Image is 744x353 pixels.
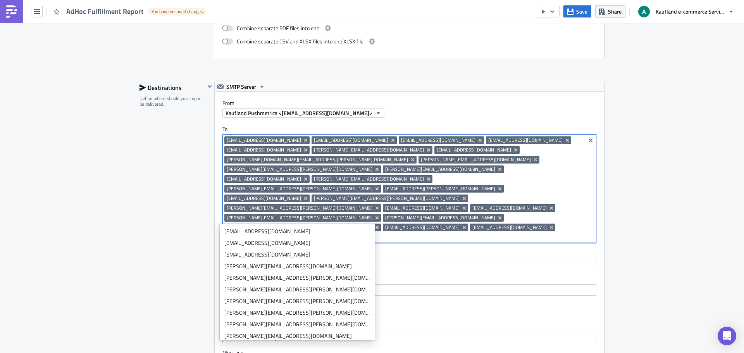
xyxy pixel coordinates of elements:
[586,136,595,145] button: Clear selected items
[532,156,539,164] button: Remove Tag
[410,156,417,164] button: Remove Tag
[3,3,33,9] img: tableau_2
[224,262,370,270] div: [PERSON_NAME][EMAIL_ADDRESS][DOMAIN_NAME]
[139,82,205,93] div: Destinations
[237,24,319,33] span: Combine separate PDF files into one
[227,147,301,153] span: [EMAIL_ADDRESS][DOMAIN_NAME]
[227,137,301,143] span: [EMAIL_ADDRESS][DOMAIN_NAME]
[421,157,531,163] span: [PERSON_NAME][EMAIL_ADDRESS][DOMAIN_NAME]
[595,5,625,17] button: Share
[5,5,18,18] img: PushMetrics
[472,205,547,211] span: [EMAIL_ADDRESS][DOMAIN_NAME]
[3,3,370,9] body: Rich Text Area. Press ALT-0 for help.
[656,7,725,15] span: Kaufland e-commerce Services GmbH & Co. KG
[224,227,370,235] div: [EMAIL_ADDRESS][DOMAIN_NAME]
[385,166,495,172] span: [PERSON_NAME][EMAIL_ADDRESS][DOMAIN_NAME]
[314,147,424,153] span: [PERSON_NAME][EMAIL_ADDRESS][DOMAIN_NAME]
[222,249,596,256] label: CC
[374,224,381,231] button: Remove Tag
[461,204,468,212] button: Remove Tag
[718,327,736,345] div: Open Intercom Messenger
[513,146,520,154] button: Remove Tag
[385,224,460,231] span: [EMAIL_ADDRESS][DOMAIN_NAME]
[224,239,370,247] div: [EMAIL_ADDRESS][DOMAIN_NAME]
[314,176,424,182] span: [PERSON_NAME][EMAIL_ADDRESS][DOMAIN_NAME]
[224,274,370,282] div: [PERSON_NAME][EMAIL_ADDRESS][PERSON_NAME][DOMAIN_NAME]
[314,137,388,143] span: [EMAIL_ADDRESS][DOMAIN_NAME]
[227,157,408,163] span: [PERSON_NAME][DOMAIN_NAME][EMAIL_ADDRESS][PERSON_NAME][DOMAIN_NAME]
[237,37,363,46] span: Combine separate CSV and XLSX files into one XLSX file
[637,5,651,18] img: Avatar
[224,286,594,294] input: Select em ail add ress
[303,195,310,202] button: Remove Tag
[227,166,372,172] span: [PERSON_NAME][EMAIL_ADDRESS][PERSON_NAME][DOMAIN_NAME]
[224,332,370,340] div: [PERSON_NAME][EMAIL_ADDRESS][DOMAIN_NAME]
[227,205,372,211] span: [PERSON_NAME][EMAIL_ADDRESS][PERSON_NAME][DOMAIN_NAME]
[139,95,205,107] div: Define where should your report be delivered.
[224,286,370,293] div: [PERSON_NAME][EMAIL_ADDRESS][PERSON_NAME][DOMAIN_NAME]
[227,186,372,192] span: [PERSON_NAME][EMAIL_ADDRESS][PERSON_NAME][DOMAIN_NAME]
[461,195,468,202] button: Remove Tag
[224,320,370,328] div: [PERSON_NAME][EMAIL_ADDRESS][PERSON_NAME][DOMAIN_NAME]
[222,323,596,330] label: Subject
[226,109,372,117] span: Kaufland Pushmetrics <[EMAIL_ADDRESS][DOMAIN_NAME]>
[374,185,381,193] button: Remove Tag
[548,224,555,231] button: Remove Tag
[564,136,571,144] button: Remove Tag
[425,146,432,154] button: Remove Tag
[461,224,468,231] button: Remove Tag
[66,7,145,16] span: AdHoc Fulfillment Report
[374,165,381,173] button: Remove Tag
[634,3,738,20] button: Kaufland e-commerce Services GmbH & Co. KG
[497,185,504,193] button: Remove Tag
[224,297,370,305] div: [PERSON_NAME][EMAIL_ADDRESS][PERSON_NAME][DOMAIN_NAME]
[227,176,301,182] span: [EMAIL_ADDRESS][DOMAIN_NAME]
[437,147,511,153] span: [EMAIL_ADDRESS][DOMAIN_NAME]
[385,215,495,221] span: [PERSON_NAME][EMAIL_ADDRESS][DOMAIN_NAME]
[563,5,591,17] button: Save
[224,309,370,317] div: [PERSON_NAME][EMAIL_ADDRESS][PERSON_NAME][DOMAIN_NAME]
[576,7,587,15] span: Save
[224,251,370,258] div: [EMAIL_ADDRESS][DOMAIN_NAME]
[222,126,596,133] label: To
[374,204,381,212] button: Remove Tag
[608,7,622,15] span: Share
[222,275,596,282] label: BCC
[497,214,504,222] button: Remove Tag
[215,82,268,91] button: SMTP Server
[548,204,555,212] button: Remove Tag
[222,100,604,107] label: From
[226,82,256,91] span: SMTP Server
[385,205,460,211] span: [EMAIL_ADDRESS][DOMAIN_NAME]
[477,136,484,144] button: Remove Tag
[472,224,547,231] span: [EMAIL_ADDRESS][DOMAIN_NAME]
[227,195,301,201] span: [EMAIL_ADDRESS][DOMAIN_NAME]
[303,146,310,154] button: Remove Tag
[227,215,372,221] span: [PERSON_NAME][EMAIL_ADDRESS][PERSON_NAME][DOMAIN_NAME]
[222,108,384,118] button: Kaufland Pushmetrics <[EMAIL_ADDRESS][DOMAIN_NAME]>
[488,137,563,143] span: [EMAIL_ADDRESS][DOMAIN_NAME]
[497,165,504,173] button: Remove Tag
[385,186,495,192] span: [EMAIL_ADDRESS][PERSON_NAME][DOMAIN_NAME]
[224,260,594,267] input: Select em ail add ress
[401,137,475,143] span: [EMAIL_ADDRESS][DOMAIN_NAME]
[374,214,381,222] button: Remove Tag
[152,9,203,15] span: You have unsaved changes
[303,175,310,183] button: Remove Tag
[205,82,214,91] button: Hide content
[314,195,460,201] span: [PERSON_NAME][EMAIL_ADDRESS][PERSON_NAME][DOMAIN_NAME]
[220,224,375,340] ul: selectable options
[390,136,397,144] button: Remove Tag
[303,136,310,144] button: Remove Tag
[425,175,432,183] button: Remove Tag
